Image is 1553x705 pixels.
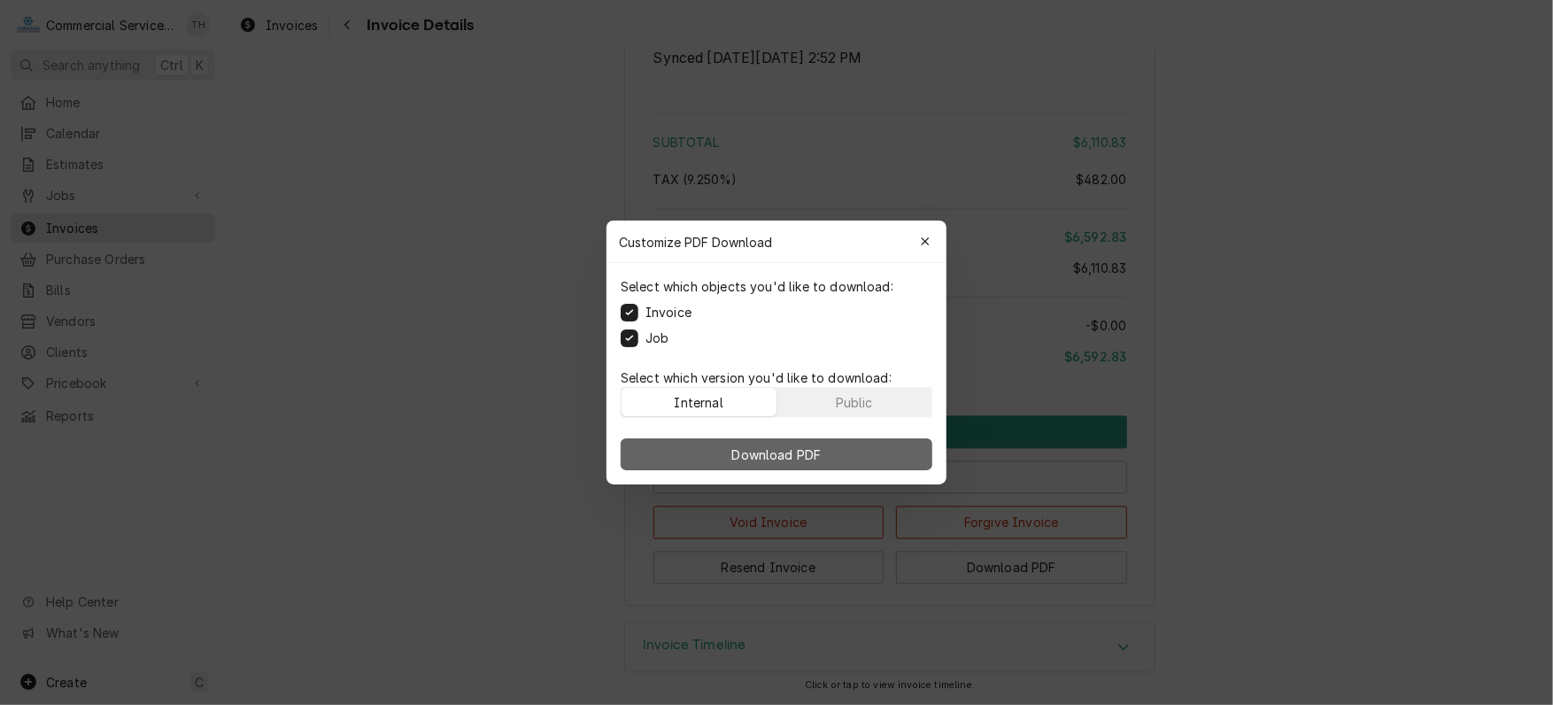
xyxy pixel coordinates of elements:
p: Select which objects you'd like to download: [621,277,893,296]
label: Invoice [645,303,692,322]
span: Download PDF [729,445,825,464]
p: Select which version you'd like to download: [621,368,932,387]
div: Public [836,393,873,412]
div: Customize PDF Download [607,221,946,263]
button: Download PDF [621,438,932,470]
div: Internal [675,393,723,412]
label: Job [645,329,668,347]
